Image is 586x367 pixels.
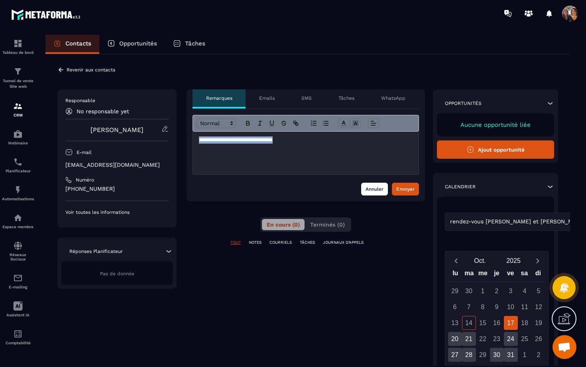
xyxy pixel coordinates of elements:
[518,332,532,346] div: 25
[45,35,99,54] a: Contacts
[310,221,345,228] span: Terminés (0)
[490,348,504,362] div: 30
[448,348,462,362] div: 27
[445,121,546,128] p: Aucune opportunité liée
[553,335,576,359] div: Ouvrir le chat
[392,183,419,195] button: Envoyer
[517,268,531,282] div: sa
[2,323,34,351] a: accountantaccountantComptabilité
[361,183,388,195] button: Annuler
[259,95,275,101] p: Emails
[381,95,405,101] p: WhatsApp
[504,332,518,346] div: 24
[13,329,23,339] img: accountant
[230,240,241,245] p: TOUT
[463,254,497,268] button: Open months overlay
[448,255,463,266] button: Previous month
[445,183,476,190] p: Calendrier
[448,284,462,298] div: 29
[99,35,165,54] a: Opportunités
[476,284,490,298] div: 1
[77,108,129,114] p: No responsable yet
[503,268,517,282] div: ve
[2,285,34,289] p: E-mailing
[165,35,213,54] a: Tâches
[338,95,354,101] p: Tâches
[462,284,476,298] div: 30
[77,149,92,156] p: E-mail
[2,113,34,117] p: CRM
[76,177,94,183] p: Numéro
[448,300,462,314] div: 6
[100,271,134,276] span: Pas de donnée
[2,50,34,55] p: Tableau de bord
[504,300,518,314] div: 10
[11,7,83,22] img: logo
[2,295,34,323] a: Assistant IA
[2,141,34,145] p: Webinaire
[476,348,490,362] div: 29
[301,95,312,101] p: SMS
[504,316,518,330] div: 17
[462,300,476,314] div: 7
[206,95,232,101] p: Remarques
[448,268,462,282] div: lu
[2,61,34,95] a: formationformationTunnel de vente Site web
[448,316,462,330] div: 13
[462,348,476,362] div: 28
[532,348,546,362] div: 2
[13,273,23,283] img: email
[2,169,34,173] p: Planificateur
[490,300,504,314] div: 9
[462,268,476,282] div: ma
[462,316,476,330] div: 14
[530,255,545,266] button: Next month
[476,268,490,282] div: me
[2,313,34,317] p: Assistant IA
[2,207,34,235] a: automationsautomationsEspace membre
[65,97,169,104] p: Responsable
[300,240,315,245] p: TÂCHES
[2,197,34,201] p: Automatisations
[518,284,532,298] div: 4
[323,240,364,245] p: JOURNAUX D'APPELS
[13,185,23,195] img: automations
[2,78,34,89] p: Tunnel de vente Site web
[262,219,305,230] button: En cours (0)
[518,300,532,314] div: 11
[69,248,123,255] p: Réponses Planificateur
[437,140,554,159] button: Ajout opportunité
[13,157,23,167] img: scheduler
[532,316,546,330] div: 19
[2,235,34,267] a: social-networksocial-networkRéseaux Sociaux
[532,332,546,346] div: 26
[67,67,115,73] p: Revenir aux contacts
[65,209,169,215] p: Voir toutes les informations
[2,151,34,179] a: schedulerschedulerPlanificateur
[13,39,23,48] img: formation
[490,268,504,282] div: je
[13,213,23,223] img: automations
[448,332,462,346] div: 20
[65,161,169,169] p: [EMAIL_ADDRESS][DOMAIN_NAME]
[90,126,144,134] a: [PERSON_NAME]
[269,240,292,245] p: COURRIELS
[462,332,476,346] div: 21
[119,40,157,47] p: Opportunités
[504,348,518,362] div: 31
[532,300,546,314] div: 12
[531,268,545,282] div: di
[476,316,490,330] div: 15
[2,267,34,295] a: emailemailE-mailing
[65,185,169,193] p: [PHONE_NUMBER]
[532,284,546,298] div: 5
[65,40,91,47] p: Contacts
[504,284,518,298] div: 3
[2,33,34,61] a: formationformationTableau de bord
[518,316,532,330] div: 18
[476,300,490,314] div: 8
[2,179,34,207] a: automationsautomationsAutomatisations
[448,284,545,362] div: Calendar days
[13,129,23,139] img: automations
[396,185,415,193] div: Envoyer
